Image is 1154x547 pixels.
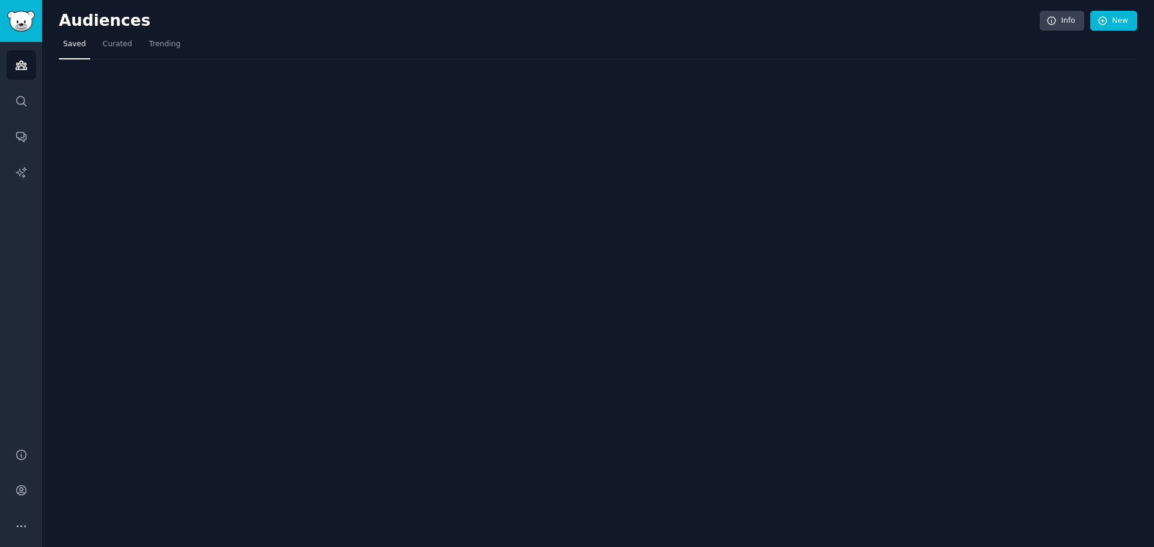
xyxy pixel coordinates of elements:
h2: Audiences [59,11,1040,31]
a: Curated [99,35,136,59]
span: Saved [63,39,86,50]
a: Trending [145,35,185,59]
a: Saved [59,35,90,59]
a: Info [1040,11,1084,31]
span: Curated [103,39,132,50]
img: GummySearch logo [7,11,35,32]
span: Trending [149,39,180,50]
a: New [1090,11,1137,31]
